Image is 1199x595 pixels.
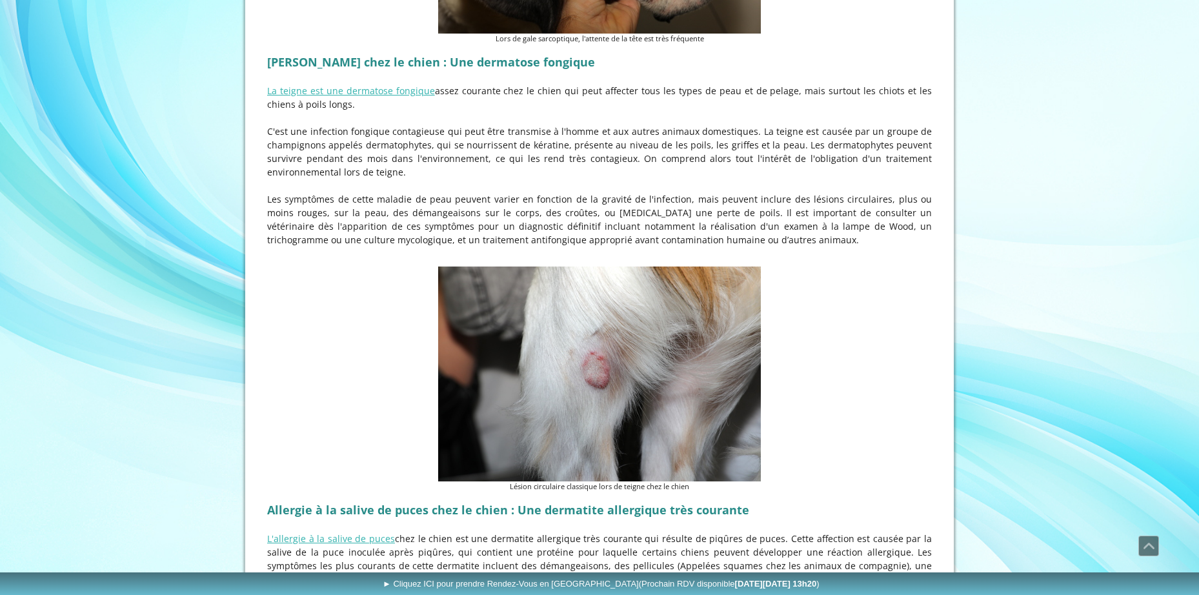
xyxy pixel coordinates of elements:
[267,54,595,70] strong: [PERSON_NAME] chez le chien : Une dermatose fongique
[383,579,820,589] span: ► Cliquez ICI pour prendre Rendez-Vous en [GEOGRAPHIC_DATA]
[735,579,817,589] b: [DATE][DATE] 13h20
[267,532,395,545] a: L'allergie à la salive de puces
[267,85,435,97] a: La teigne est une dermatose fongique
[438,481,761,492] figcaption: Lésion circulaire classique lors de teigne chez le chien
[267,532,932,586] p: chez le chien est une dermatite allergique très courante qui résulte de piqûres de puces. Cette a...
[438,34,761,45] figcaption: Lors de gale sarcoptique, l'attente de la tête est très fréquente
[1138,536,1159,556] a: Défiler vers le haut
[438,267,761,481] img: Lésion circulaire classique lors de teigne chez le chien
[639,579,820,589] span: (Prochain RDV disponible )
[267,192,932,247] p: Les symptômes de cette maladie de peau peuvent varier en fonction de la gravité de l'infection, m...
[267,84,932,111] p: assez courante chez le chien qui peut affecter tous les types de peau et de pelage, mais surtout ...
[1139,536,1158,556] span: Défiler vers le haut
[267,502,749,518] strong: Allergie à la salive de puces chez le chien : Une dermatite allergique très courante
[267,125,932,179] p: C'est une infection fongique contagieuse qui peut être transmise à l'homme et aux autres animaux ...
